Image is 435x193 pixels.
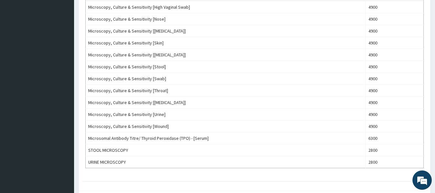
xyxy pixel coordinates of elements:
[33,36,108,44] div: Chat with us now
[86,49,366,61] td: Microscopy, Culture & Sensitivity [[MEDICAL_DATA]]
[86,37,366,49] td: Microscopy, Culture & Sensitivity [Skin]
[86,73,366,85] td: Microscopy, Culture & Sensitivity [Swab]
[365,1,423,13] td: 4900
[365,85,423,97] td: 4900
[365,61,423,73] td: 4900
[86,109,366,121] td: Microscopy, Culture & Sensitivity [Urine]
[365,13,423,25] td: 4900
[86,132,366,144] td: Microsomal Antibody Titre/ Thyroid Peroxidase (TPO) - [Serum]
[365,109,423,121] td: 4900
[12,32,26,48] img: d_794563401_company_1708531726252_794563401
[365,37,423,49] td: 4900
[365,132,423,144] td: 6300
[86,25,366,37] td: Microscopy, Culture & Sensitivity [[MEDICAL_DATA]]
[86,156,366,168] td: URINE MICROSCOPY
[86,1,366,13] td: Microscopy, Culture & Sensitivity [High Vaginal Swab]
[365,73,423,85] td: 4900
[106,3,121,19] div: Minimize live chat window
[86,13,366,25] td: Microscopy, Culture & Sensitivity [Nose]
[86,85,366,97] td: Microscopy, Culture & Sensitivity [Throat]
[86,97,366,109] td: Microscopy, Culture & Sensitivity [[MEDICAL_DATA]]
[365,156,423,168] td: 2800
[365,49,423,61] td: 4900
[86,121,366,132] td: Microscopy, Culture & Sensitivity [Wound]
[365,144,423,156] td: 2800
[365,121,423,132] td: 4900
[37,56,89,121] span: We're online!
[86,61,366,73] td: Microscopy, Culture & Sensitivity [Stool]
[3,126,123,149] textarea: Type your message and hit 'Enter'
[365,25,423,37] td: 4900
[365,97,423,109] td: 4900
[86,144,366,156] td: STOOL MICROSCOPY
